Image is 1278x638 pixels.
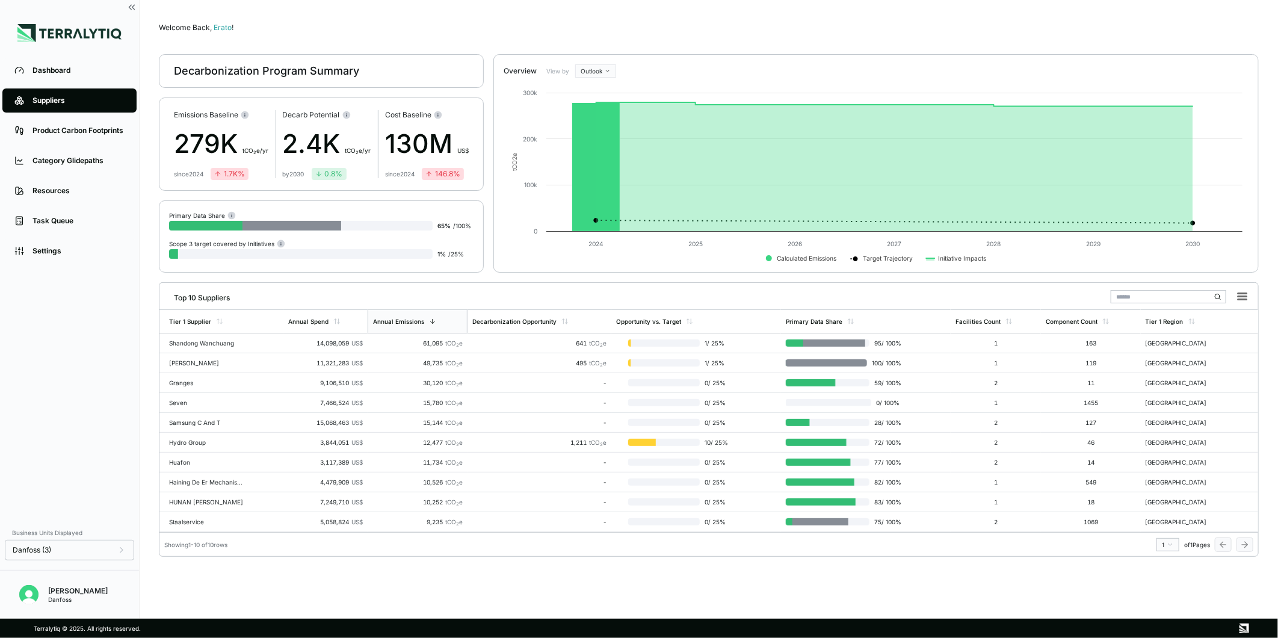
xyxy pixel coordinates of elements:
[385,170,415,178] div: since 2024
[600,442,603,447] sub: 2
[616,318,681,325] div: Opportunity vs. Target
[1046,459,1135,466] div: 14
[700,478,732,486] span: 0 / 25 %
[1146,518,1223,525] div: [GEOGRAPHIC_DATA]
[1146,339,1223,347] div: [GEOGRAPHIC_DATA]
[456,422,459,427] sub: 2
[987,240,1001,247] text: 2028
[453,222,471,229] span: / 100 %
[169,211,236,220] div: Primary Data Share
[32,66,125,75] div: Dashboard
[700,379,732,386] span: 0 / 25 %
[351,379,363,386] span: US$
[351,339,363,347] span: US$
[1162,541,1174,548] div: 1
[372,459,463,466] div: 11,734
[445,419,463,426] span: tCO e
[523,89,537,96] text: 300k
[700,399,732,406] span: 0 / 25 %
[32,156,125,166] div: Category Glidepaths
[14,580,43,609] button: Open user button
[32,96,125,105] div: Suppliers
[1146,419,1223,426] div: [GEOGRAPHIC_DATA]
[955,518,1036,525] div: 2
[232,23,233,32] span: !
[504,66,537,76] div: Overview
[437,222,451,229] span: 65 %
[351,399,363,406] span: US$
[356,150,359,155] sub: 2
[1046,399,1135,406] div: 1455
[351,518,363,525] span: US$
[372,399,463,406] div: 15,780
[524,181,537,188] text: 100k
[169,359,246,367] div: [PERSON_NAME]
[1146,439,1223,446] div: [GEOGRAPHIC_DATA]
[5,525,134,540] div: Business Units Displayed
[169,239,285,248] div: Scope 3 target covered by Initiatives
[214,169,245,179] div: 1.7K %
[700,359,732,367] span: 1 / 25 %
[385,110,469,120] div: Cost Baseline
[1146,498,1223,506] div: [GEOGRAPHIC_DATA]
[372,339,463,347] div: 61,095
[869,498,901,506] span: 83 / 100 %
[288,419,363,426] div: 15,068,463
[283,170,304,178] div: by 2030
[32,216,125,226] div: Task Queue
[32,186,125,196] div: Resources
[48,596,108,603] div: Danfoss
[372,518,463,525] div: 9,235
[1146,379,1223,386] div: [GEOGRAPHIC_DATA]
[373,318,424,325] div: Annual Emissions
[700,498,732,506] span: 0 / 25 %
[534,228,537,235] text: 0
[472,518,607,525] div: -
[1146,359,1223,367] div: [GEOGRAPHIC_DATA]
[448,250,464,258] span: / 25 %
[589,339,607,347] span: tCO e
[955,439,1036,446] div: 2
[1146,459,1223,466] div: [GEOGRAPHIC_DATA]
[445,439,463,446] span: tCO e
[288,459,363,466] div: 3,117,389
[1146,478,1223,486] div: [GEOGRAPHIC_DATA]
[472,459,607,466] div: -
[688,240,703,247] text: 2025
[869,478,901,486] span: 82 / 100 %
[288,318,329,325] div: Annual Spend
[700,419,732,426] span: 0 / 25 %
[32,246,125,256] div: Settings
[700,459,732,466] span: 0 / 25 %
[955,419,1036,426] div: 2
[511,153,518,171] text: tCO e
[457,147,469,154] span: US$
[214,23,233,32] span: Erato
[588,240,603,247] text: 2024
[372,379,463,386] div: 30,120
[472,379,607,386] div: -
[159,23,1259,33] div: Welcome Back,
[871,399,901,406] span: 0 / 100 %
[955,379,1036,386] div: 2
[1146,318,1184,325] div: Tier 1 Region
[869,419,901,426] span: 28 / 100 %
[1046,498,1135,506] div: 18
[174,110,268,120] div: Emissions Baseline
[867,359,901,367] span: 100 / 100 %
[425,169,460,179] div: 146.8 %
[472,359,607,367] div: 495
[700,439,732,446] span: 10 / 25 %
[164,288,230,303] div: Top 10 Suppliers
[351,419,363,426] span: US$
[372,419,463,426] div: 15,144
[1156,538,1179,551] button: 1
[472,478,607,486] div: -
[283,110,371,120] div: Decarb Potential
[456,402,459,407] sub: 2
[456,462,459,467] sub: 2
[32,126,125,135] div: Product Carbon Footprints
[600,342,603,348] sub: 2
[456,482,459,487] sub: 2
[17,24,122,42] img: Logo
